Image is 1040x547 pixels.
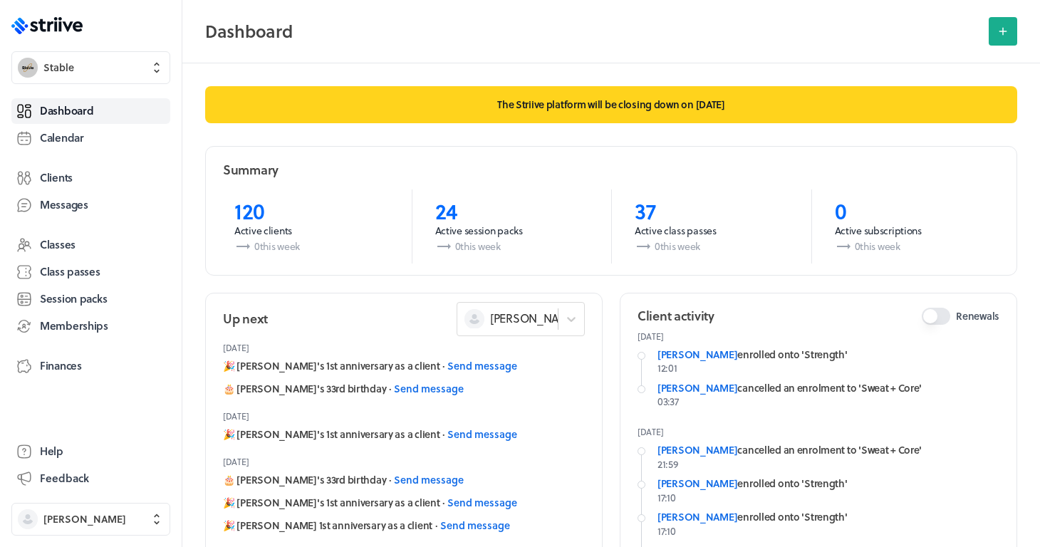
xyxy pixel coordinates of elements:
img: Stable [18,58,38,78]
button: Send message [447,359,517,373]
p: The Striive platform will be closing down on [DATE] [205,86,1017,123]
span: Renewals [956,309,999,323]
button: StableStable [11,51,170,84]
span: Clients [40,170,73,185]
p: 03:37 [657,395,999,409]
span: Session packs [40,291,107,306]
span: Dashboard [40,103,93,118]
p: 17:10 [657,491,999,505]
span: [PERSON_NAME] [490,311,578,326]
span: Feedback [40,471,89,486]
span: Calendar [40,130,84,145]
div: cancelled an enrolment to 'Sweat + Core' [657,381,999,395]
div: 🎉 [PERSON_NAME]'s 1st anniversary as a client [223,496,585,510]
div: enrolled onto 'Strength' [657,348,999,362]
a: Finances [11,353,170,379]
div: 🎉 [PERSON_NAME] 1st anniversary as a client [223,519,585,533]
p: Active class passes [635,224,789,238]
a: 0Active subscriptions0this week [811,189,1012,264]
span: [PERSON_NAME] [43,512,126,526]
p: Active subscriptions [835,224,989,238]
p: [DATE] [638,426,999,437]
a: 24Active session packs0this week [412,189,612,264]
a: Class passes [11,259,170,285]
a: Messages [11,192,170,218]
span: · [442,496,444,510]
header: [DATE] [223,336,585,359]
p: 0 this week [635,238,789,255]
a: Help [11,439,170,464]
span: · [389,473,391,487]
header: [DATE] [223,450,585,473]
span: Finances [40,358,82,373]
button: Send message [394,473,464,487]
a: 120Active clients0this week [212,189,412,264]
iframe: gist-messenger-bubble-iframe [999,506,1033,540]
a: [PERSON_NAME] [657,476,737,491]
a: Clients [11,165,170,191]
p: 0 this week [835,238,989,255]
button: Send message [447,496,517,510]
button: Renewals [922,308,950,325]
h2: Client activity [638,307,714,325]
p: 0 [835,198,989,224]
a: Dashboard [11,98,170,124]
p: Active session packs [435,224,589,238]
button: Send message [394,382,464,396]
button: [PERSON_NAME] [11,503,170,536]
span: · [389,382,391,396]
div: 🎉 [PERSON_NAME]'s 1st anniversary as a client [223,427,585,442]
span: Help [40,444,63,459]
p: 0 this week [435,238,589,255]
span: Memberships [40,318,108,333]
p: [DATE] [638,330,999,342]
a: [PERSON_NAME] [657,380,737,395]
h2: Up next [223,310,268,328]
button: Feedback [11,466,170,491]
a: [PERSON_NAME] [657,509,737,524]
div: 🎂 [PERSON_NAME]'s 33rd birthday [223,382,585,396]
a: [PERSON_NAME] [657,347,737,362]
p: 0 this week [234,238,389,255]
p: 24 [435,198,589,224]
a: Memberships [11,313,170,339]
div: 🎉 [PERSON_NAME]'s 1st anniversary as a client [223,359,585,373]
a: 37Active class passes0this week [611,189,811,264]
p: 17:10 [657,524,999,538]
p: 21:59 [657,457,999,472]
p: 120 [234,198,389,224]
h2: Summary [223,161,279,179]
a: Classes [11,232,170,258]
span: Class passes [40,264,100,279]
button: Send message [447,427,517,442]
a: [PERSON_NAME] [657,442,737,457]
p: 12:01 [657,361,999,375]
header: [DATE] [223,405,585,427]
div: cancelled an enrolment to 'Sweat + Core' [657,443,999,457]
button: Send message [440,519,510,533]
div: enrolled onto 'Strength' [657,510,999,524]
div: 🎂 [PERSON_NAME]'s 33rd birthday [223,473,585,487]
span: Classes [40,237,76,252]
span: · [435,519,437,533]
a: Session packs [11,286,170,312]
span: · [442,427,444,442]
span: Messages [40,197,88,212]
a: Calendar [11,125,170,151]
span: Stable [43,61,74,75]
div: enrolled onto 'Strength' [657,476,999,491]
p: 37 [635,198,789,224]
p: Active clients [234,224,389,238]
span: · [442,359,444,373]
h2: Dashboard [205,17,980,46]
